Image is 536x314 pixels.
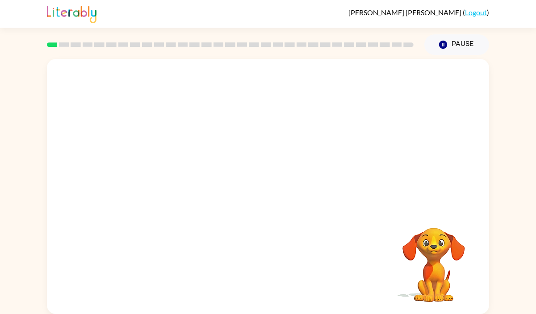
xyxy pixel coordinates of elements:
img: Literably [47,4,96,23]
span: [PERSON_NAME] [PERSON_NAME] [348,8,463,17]
video: Your browser must support playing .mp4 files to use Literably. Please try using another browser. [389,214,478,303]
div: ( ) [348,8,489,17]
button: Pause [424,34,489,55]
a: Logout [465,8,487,17]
